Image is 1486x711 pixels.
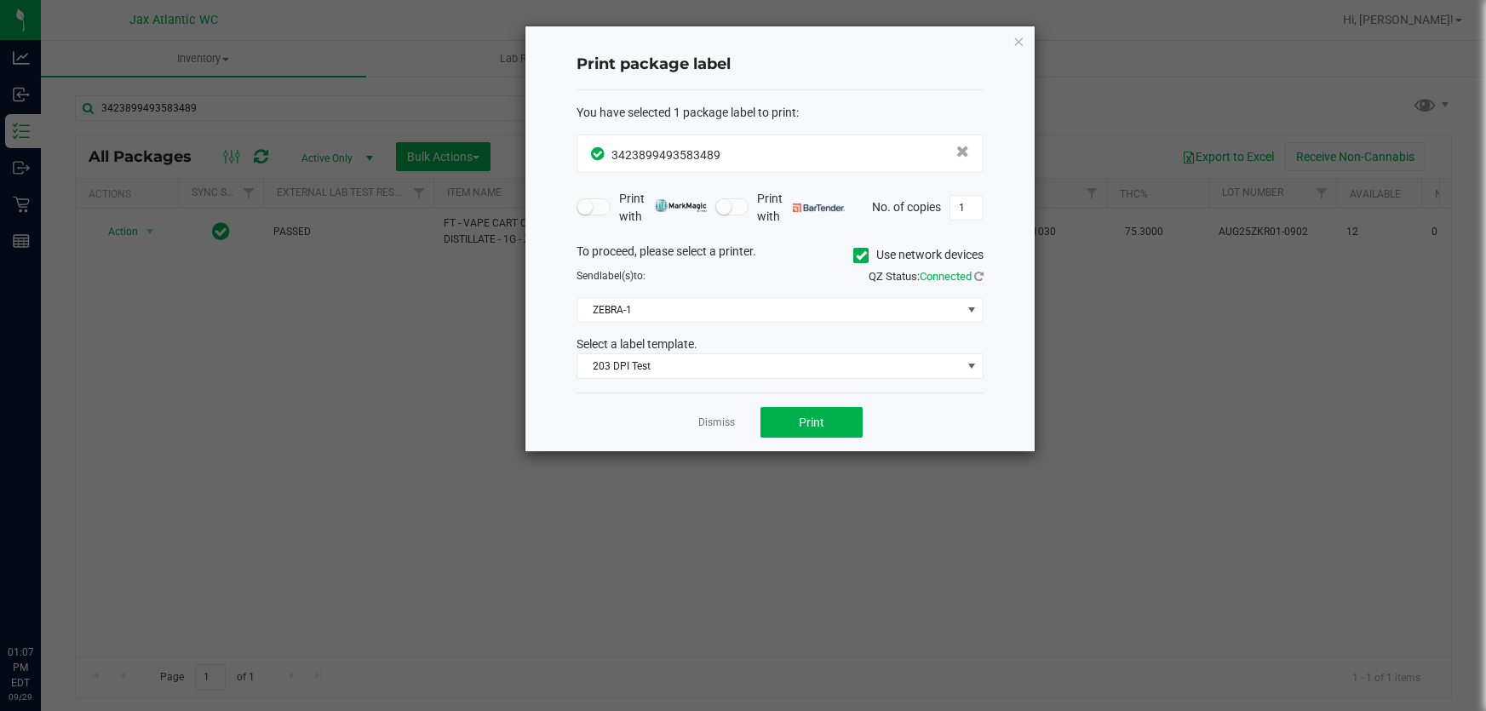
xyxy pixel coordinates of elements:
[920,270,972,283] span: Connected
[564,335,996,353] div: Select a label template.
[698,416,735,430] a: Dismiss
[611,148,720,162] span: 3423899493583489
[17,575,68,626] iframe: Resource center
[600,270,634,282] span: label(s)
[619,190,707,226] span: Print with
[872,199,941,213] span: No. of copies
[577,106,796,119] span: You have selected 1 package label to print
[577,270,645,282] span: Send to:
[799,416,824,429] span: Print
[577,54,984,76] h4: Print package label
[869,270,984,283] span: QZ Status:
[757,190,845,226] span: Print with
[793,204,845,212] img: bartender.png
[577,354,961,378] span: 203 DPI Test
[591,145,607,163] span: In Sync
[564,243,996,268] div: To proceed, please select a printer.
[655,199,707,212] img: mark_magic_cybra.png
[760,407,863,438] button: Print
[853,246,984,264] label: Use network devices
[577,298,961,322] span: ZEBRA-1
[577,104,984,122] div: :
